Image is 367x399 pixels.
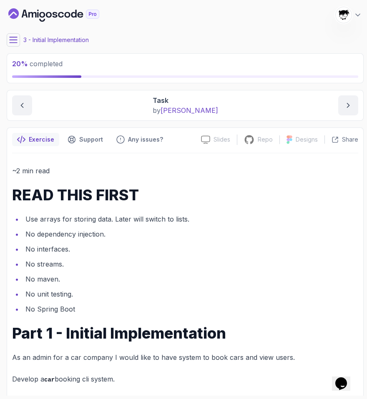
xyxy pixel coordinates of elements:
[161,106,218,115] span: [PERSON_NAME]
[332,366,359,391] iframe: chat widget
[44,377,55,383] code: car
[258,135,273,144] p: Repo
[23,303,358,315] li: No Spring Boot
[12,165,358,177] p: ~2 min read
[8,8,118,22] a: Dashboard
[296,135,318,144] p: Designs
[23,273,358,285] li: No maven.
[12,187,358,203] h1: READ THIS FIRST
[23,288,358,300] li: No unit testing.
[12,60,63,68] span: completed
[324,135,358,144] button: Share
[111,133,168,146] button: Feedback button
[23,258,358,270] li: No streams.
[23,213,358,225] li: Use arrays for storing data. Later will switch to lists.
[29,135,54,144] p: Exercise
[12,373,358,385] p: Develop a booking cli system.
[12,133,59,146] button: notes button
[63,133,108,146] button: Support button
[23,228,358,240] li: No dependency injection.
[335,7,362,23] button: user profile image
[336,7,352,23] img: user profile image
[153,105,218,115] p: by
[12,325,358,342] h1: Part 1 - Initial Implementation
[12,352,358,363] p: As an admin for a car company I would like to have system to book cars and view users.
[79,135,103,144] p: Support
[338,95,358,115] button: next content
[214,135,230,144] p: Slides
[153,95,218,105] p: Task
[12,60,28,68] span: 20 %
[23,243,358,255] li: No interfaces.
[128,135,163,144] p: Any issues?
[342,135,358,144] p: Share
[23,36,89,44] p: 3 - Initial Implementation
[12,95,32,115] button: previous content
